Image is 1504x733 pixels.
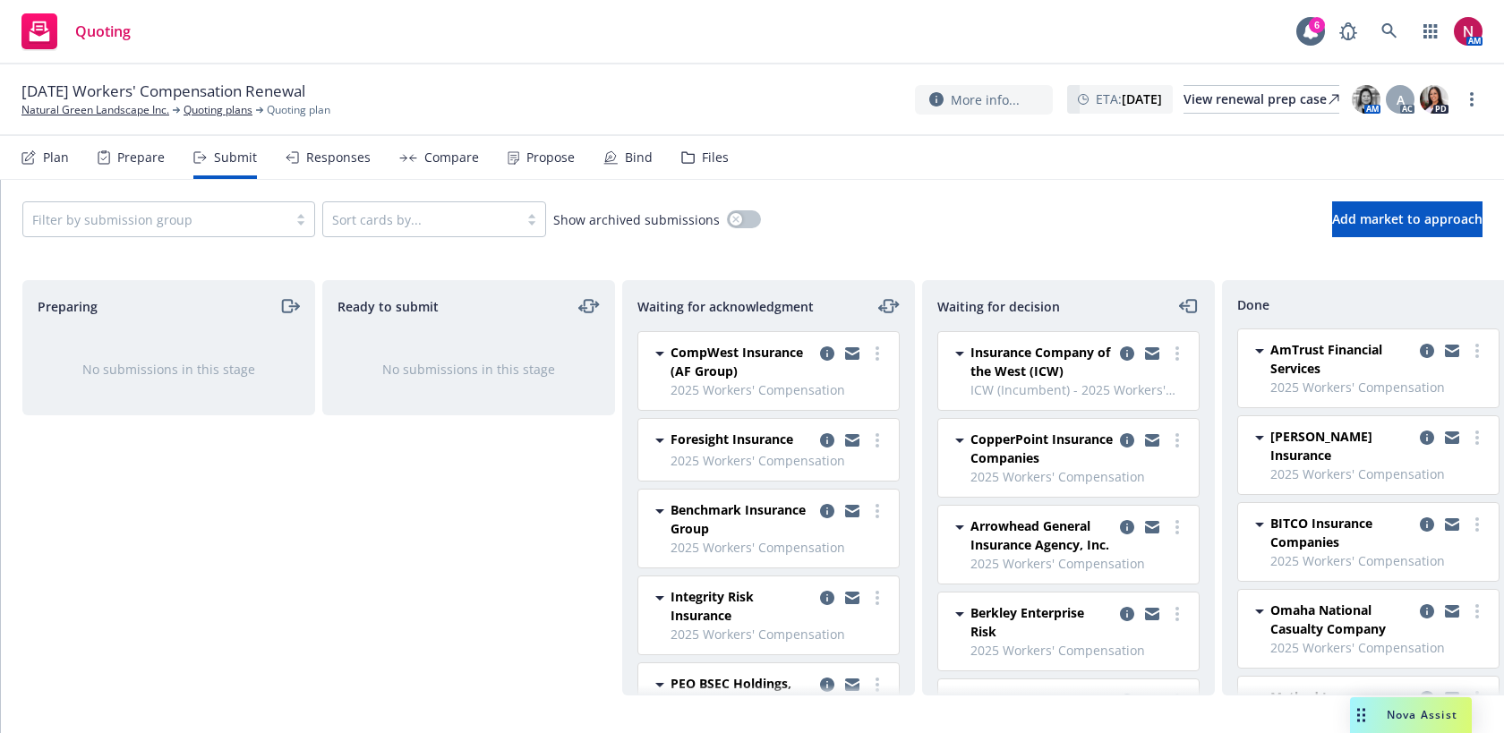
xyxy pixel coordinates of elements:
[970,516,1113,554] span: Arrowhead General Insurance Agency, Inc.
[1454,17,1483,46] img: photo
[214,150,257,165] div: Submit
[1122,90,1162,107] strong: [DATE]
[671,451,888,470] span: 2025 Workers' Compensation
[878,295,900,317] a: moveLeftRight
[578,295,600,317] a: moveLeftRight
[52,360,286,379] div: No submissions in this stage
[816,500,838,522] a: copy logging email
[1441,340,1463,362] a: copy logging email
[1416,340,1438,362] a: copy logging email
[1270,638,1488,657] span: 2025 Workers' Compensation
[970,554,1188,573] span: 2025 Workers' Compensation
[1416,427,1438,448] a: copy logging email
[671,538,888,557] span: 2025 Workers' Compensation
[816,674,838,695] a: copy logging email
[1141,430,1163,451] a: copy logging email
[915,85,1053,115] button: More info...
[970,467,1188,486] span: 2025 Workers' Compensation
[1330,13,1366,49] a: Report a Bug
[1441,601,1463,622] a: copy logging email
[1184,86,1339,113] div: View renewal prep case
[1116,343,1138,364] a: copy logging email
[1237,295,1269,314] span: Done
[1270,427,1413,465] span: [PERSON_NAME] Insurance
[1466,514,1488,535] a: more
[352,360,585,379] div: No submissions in this stage
[842,430,863,451] a: copy logging email
[278,295,300,317] a: moveRight
[184,102,252,118] a: Quoting plans
[21,102,169,118] a: Natural Green Landscape Inc.
[1413,13,1448,49] a: Switch app
[1332,201,1483,237] button: Add market to approach
[117,150,165,165] div: Prepare
[951,90,1020,109] span: More info...
[671,380,888,399] span: 2025 Workers' Compensation
[1350,697,1472,733] button: Nova Assist
[1141,343,1163,364] a: copy logging email
[1441,427,1463,448] a: copy logging email
[816,587,838,609] a: copy logging email
[1387,707,1457,722] span: Nova Assist
[1141,603,1163,625] a: copy logging email
[1441,514,1463,535] a: copy logging email
[671,430,793,448] span: Foresight Insurance
[1184,85,1339,114] a: View renewal prep case
[1166,516,1188,538] a: more
[867,587,888,609] a: more
[1116,603,1138,625] a: copy logging email
[671,587,813,625] span: Integrity Risk Insurance
[1141,516,1163,538] a: copy logging email
[1397,90,1405,109] span: A
[1466,601,1488,622] a: more
[553,210,720,229] span: Show archived submissions
[816,343,838,364] a: copy logging email
[75,24,131,38] span: Quoting
[970,380,1188,399] span: ICW (Incumbent) - 2025 Workers' Compensation
[970,430,1113,467] span: CopperPoint Insurance Companies
[842,500,863,522] a: copy logging email
[21,81,305,102] span: [DATE] Workers' Compensation Renewal
[842,587,863,609] a: copy logging email
[1350,697,1372,733] div: Drag to move
[1270,551,1488,570] span: 2025 Workers' Compensation
[1166,430,1188,451] a: more
[867,674,888,695] a: more
[14,6,138,56] a: Quoting
[842,674,863,695] a: copy logging email
[338,297,439,316] span: Ready to submit
[970,343,1113,380] span: Insurance Company of the West (ICW)
[1270,514,1413,551] span: BITCO Insurance Companies
[1116,516,1138,538] a: copy logging email
[702,150,729,165] div: Files
[842,343,863,364] a: copy logging email
[1116,430,1138,451] a: copy logging email
[1270,601,1413,638] span: Omaha National Casualty Company
[1461,89,1483,110] a: more
[43,150,69,165] div: Plan
[1309,17,1325,33] div: 6
[306,150,371,165] div: Responses
[424,150,479,165] div: Compare
[970,603,1113,641] span: Berkley Enterprise Risk
[1332,210,1483,227] span: Add market to approach
[1166,603,1188,625] a: more
[671,343,813,380] span: CompWest Insurance (AF Group)
[38,297,98,316] span: Preparing
[1270,465,1488,483] span: 2025 Workers' Compensation
[1270,340,1413,378] span: AmTrust Financial Services
[937,297,1060,316] span: Waiting for decision
[267,102,330,118] span: Quoting plan
[867,500,888,522] a: more
[816,430,838,451] a: copy logging email
[671,674,813,712] span: PEO BSEC Holdings, Inc. (PEOPLEASE)
[1416,601,1438,622] a: copy logging email
[1466,340,1488,362] a: more
[671,625,888,644] span: 2025 Workers' Compensation
[1372,13,1407,49] a: Search
[637,297,814,316] span: Waiting for acknowledgment
[1352,85,1380,114] img: photo
[867,430,888,451] a: more
[1466,427,1488,448] a: more
[1166,343,1188,364] a: more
